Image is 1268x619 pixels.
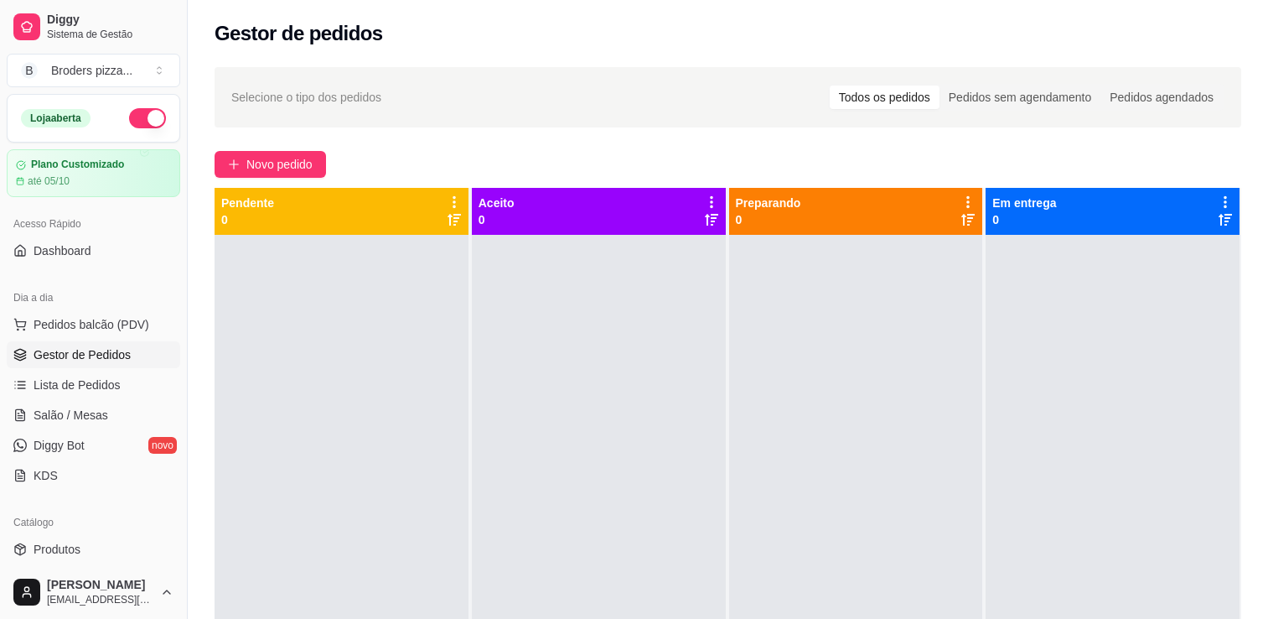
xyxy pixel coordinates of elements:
span: [EMAIL_ADDRESS][DOMAIN_NAME] [47,593,153,606]
div: Acesso Rápido [7,211,180,237]
span: Diggy Bot [34,437,85,454]
a: Dashboard [7,237,180,264]
span: Sistema de Gestão [47,28,173,41]
span: Selecione o tipo dos pedidos [231,88,381,107]
div: Loja aberta [21,109,91,127]
span: plus [228,159,240,170]
p: Aceito [479,195,515,211]
a: Gestor de Pedidos [7,341,180,368]
span: Lista de Pedidos [34,377,121,393]
span: Produtos [34,541,80,558]
a: Produtos [7,536,180,563]
h2: Gestor de pedidos [215,20,383,47]
a: KDS [7,462,180,489]
span: Diggy [47,13,173,28]
span: Novo pedido [246,155,313,174]
p: Pendente [221,195,274,211]
button: [PERSON_NAME][EMAIL_ADDRESS][DOMAIN_NAME] [7,572,180,612]
p: 0 [479,211,515,228]
button: Alterar Status [129,108,166,128]
a: DiggySistema de Gestão [7,7,180,47]
a: Diggy Botnovo [7,432,180,459]
div: Dia a dia [7,284,180,311]
p: 0 [221,211,274,228]
button: Select a team [7,54,180,87]
div: Broders pizza ... [51,62,132,79]
article: até 05/10 [28,174,70,188]
a: Lista de Pedidos [7,372,180,398]
div: Pedidos sem agendamento [939,86,1100,109]
div: Pedidos agendados [1100,86,1223,109]
span: Dashboard [34,242,91,259]
span: Gestor de Pedidos [34,346,131,363]
button: Pedidos balcão (PDV) [7,311,180,338]
span: Pedidos balcão (PDV) [34,316,149,333]
p: 0 [736,211,801,228]
button: Novo pedido [215,151,326,178]
p: Preparando [736,195,801,211]
span: KDS [34,467,58,484]
article: Plano Customizado [31,159,124,171]
a: Salão / Mesas [7,402,180,429]
span: [PERSON_NAME] [47,578,153,593]
div: Todos os pedidos [830,86,939,109]
a: Plano Customizadoaté 05/10 [7,149,180,197]
p: 0 [992,211,1056,228]
span: Salão / Mesas [34,407,108,424]
p: Em entrega [992,195,1056,211]
div: Catálogo [7,509,180,536]
span: B [21,62,38,79]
